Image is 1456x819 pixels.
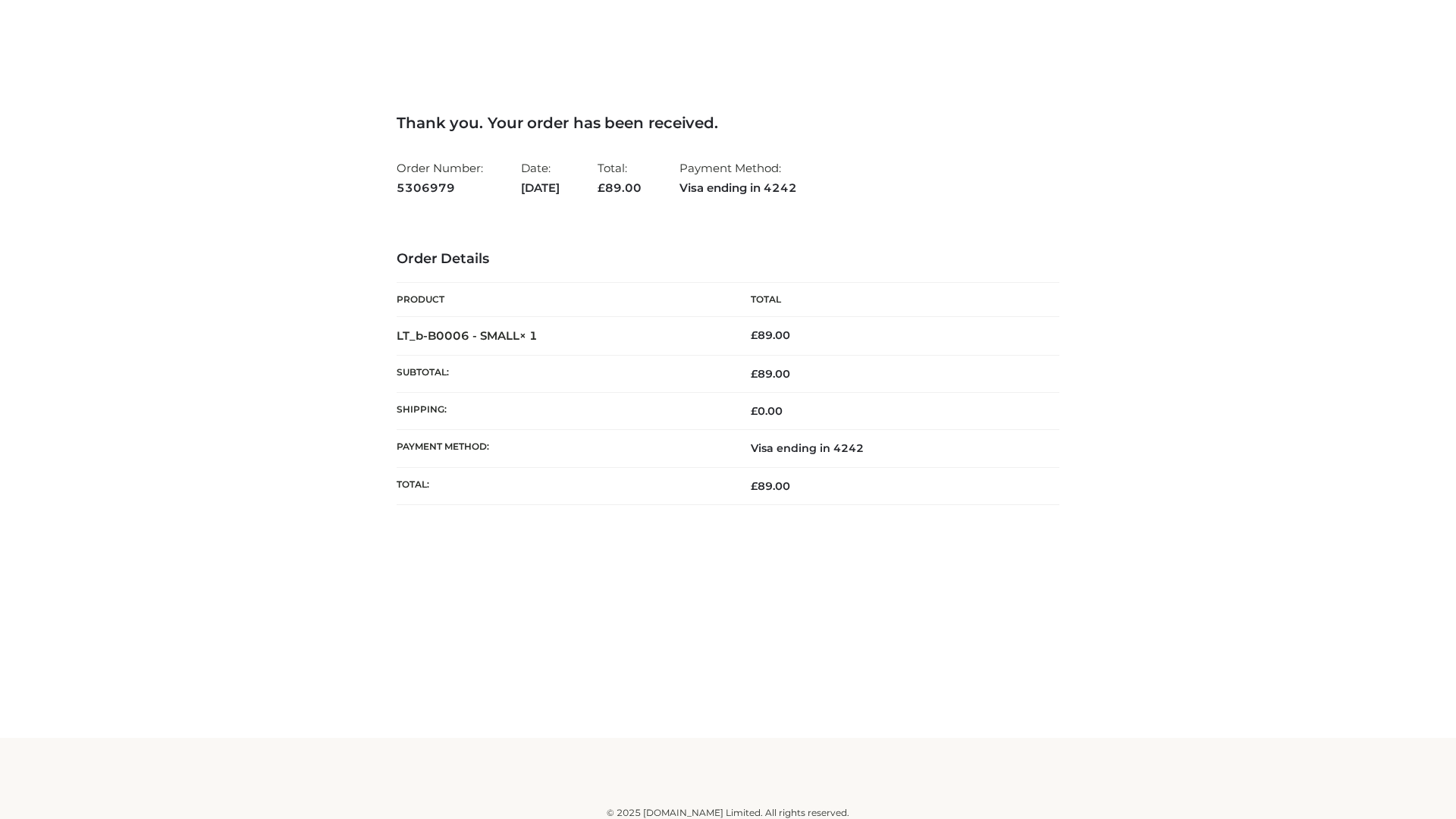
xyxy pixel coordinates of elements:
h3: Order Details [397,251,1059,268]
th: Product [397,283,728,317]
span: 89.00 [751,479,790,493]
li: Total: [598,155,642,201]
th: Total: [397,467,728,504]
th: Payment method: [397,430,728,467]
strong: 5306979 [397,178,483,198]
bdi: 89.00 [751,328,790,342]
span: £ [751,367,758,381]
th: Subtotal: [397,355,728,392]
strong: [DATE] [521,178,560,198]
strong: LT_b-B0006 - SMALL [397,328,538,343]
span: £ [598,180,605,195]
h3: Thank you. Your order has been received. [397,114,1059,132]
span: 89.00 [751,367,790,381]
span: £ [751,404,758,418]
li: Date: [521,155,560,201]
strong: × 1 [519,328,538,343]
span: £ [751,328,758,342]
span: 89.00 [598,180,642,195]
li: Payment Method: [679,155,797,201]
th: Total [728,283,1059,317]
strong: Visa ending in 4242 [679,178,797,198]
span: £ [751,479,758,493]
td: Visa ending in 4242 [728,430,1059,467]
bdi: 0.00 [751,404,783,418]
li: Order Number: [397,155,483,201]
th: Shipping: [397,393,728,430]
